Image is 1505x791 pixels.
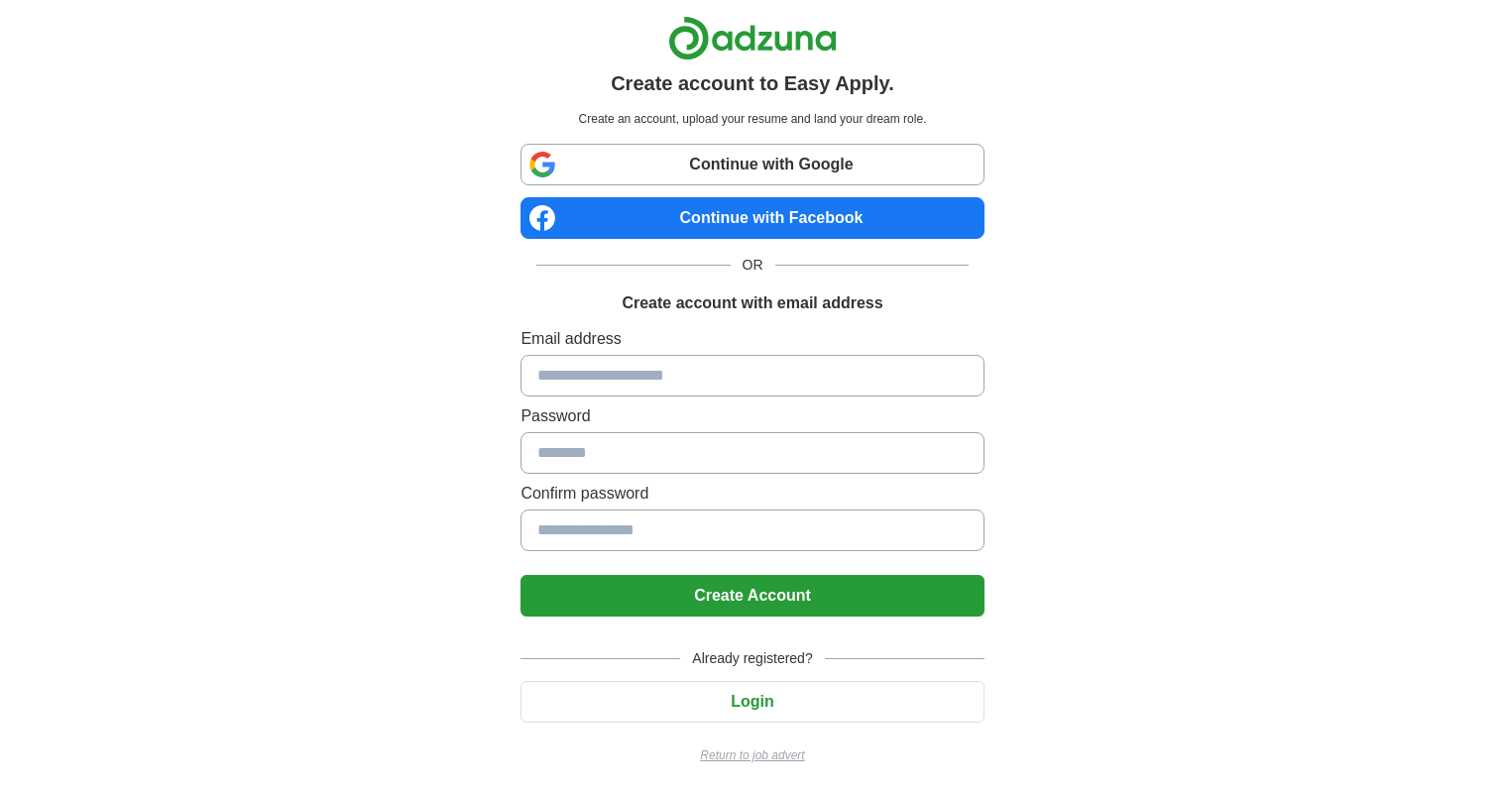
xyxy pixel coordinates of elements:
[521,482,984,506] label: Confirm password
[521,693,984,710] a: Login
[521,197,984,239] a: Continue with Facebook
[521,681,984,723] button: Login
[521,575,984,617] button: Create Account
[521,144,984,185] a: Continue with Google
[521,746,984,764] a: Return to job advert
[668,16,837,60] img: Adzuna logo
[611,68,894,98] h1: Create account to Easy Apply.
[521,404,984,428] label: Password
[622,291,882,315] h1: Create account with email address
[521,327,984,351] label: Email address
[731,255,775,276] span: OR
[680,648,824,669] span: Already registered?
[524,110,980,128] p: Create an account, upload your resume and land your dream role.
